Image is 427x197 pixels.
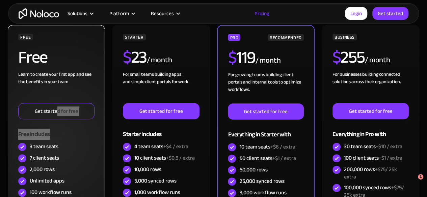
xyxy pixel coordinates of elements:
div: 50 client seats [239,155,296,162]
div: 10 team seats [239,143,295,151]
div: Everything in Starter with [228,120,303,141]
div: 5,000 synced rows [134,177,177,185]
div: / month [147,55,172,66]
div: 100 workflow runs [30,189,72,196]
div: Platform [101,9,142,18]
div: 25,000 synced rows [239,177,284,185]
span: +$1 / extra [272,153,296,163]
div: 4 team seats [134,143,188,150]
div: FREE [18,34,33,40]
h2: 255 [332,49,365,66]
div: 10,000 rows [134,166,161,173]
div: STARTER [123,34,145,40]
h2: 119 [228,49,255,66]
span: 1 [418,174,423,179]
div: Learn to create your first app and see the benefits in your team ‍ [18,71,95,103]
a: Login [345,7,367,20]
div: 1,000 workflow runs [134,189,180,196]
div: Resources [151,9,174,18]
span: $ [123,41,131,73]
div: Solutions [59,9,101,18]
div: Everything in Pro with [332,119,409,141]
div: 3,000 workflow runs [239,189,286,196]
div: PRO [228,34,240,41]
div: Free includes [18,119,95,141]
div: RECOMMENDED [268,34,304,41]
div: 200,000 rows [344,166,409,180]
div: Solutions [68,9,87,18]
div: 50,000 rows [239,166,267,173]
div: Unlimited apps [30,177,64,185]
div: / month [255,55,281,66]
iframe: Intercom notifications message [292,132,427,179]
div: 2,000 rows [30,166,55,173]
div: Platform [109,9,129,18]
div: BUSINESS [332,34,357,40]
div: Starter includes [123,119,199,141]
div: 7 client seats [30,154,59,162]
a: Get started for free [228,103,303,120]
iframe: Intercom live chat [404,174,420,190]
span: +$4 / extra [163,141,188,152]
a: Get started [372,7,408,20]
a: home [19,8,59,19]
div: For small teams building apps and simple client portals for work. ‍ [123,71,199,103]
a: Get started for free [332,103,409,119]
span: +$6 / extra [270,142,295,152]
span: $ [228,42,236,73]
div: / month [365,55,390,66]
a: Pricing [246,9,278,18]
h2: Free [18,49,48,66]
div: 3 team seats [30,143,58,150]
a: Get started for free [18,103,95,119]
a: Get started for free [123,103,199,119]
h2: 23 [123,49,147,66]
div: Resources [142,9,187,18]
span: +$0.5 / extra [166,153,195,163]
div: For businesses building connected solutions across their organization. ‍ [332,71,409,103]
span: $ [332,41,341,73]
div: 10 client seats [134,154,195,162]
div: For growing teams building client portals and internal tools to optimize workflows. [228,71,303,103]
